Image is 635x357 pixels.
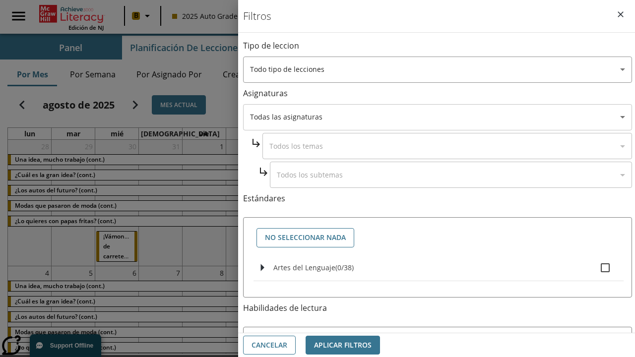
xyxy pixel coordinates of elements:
[243,57,632,83] div: Seleccione un tipo de lección
[335,263,354,272] span: 0 estándares seleccionados/38 estándares en grupo
[243,336,296,355] button: Cancelar
[243,193,632,204] p: Estándares
[256,228,354,247] button: No seleccionar nada
[306,336,380,355] button: Aplicar Filtros
[252,226,624,250] div: Seleccione estándares
[243,40,632,52] p: Tipo de leccion
[610,4,631,25] button: Cerrar los filtros del Menú lateral
[262,133,632,159] div: Seleccione una Asignatura
[270,162,632,188] div: Seleccione una Asignatura
[243,10,271,32] h1: Filtros
[254,255,624,289] ul: Seleccione estándares
[273,263,335,272] span: Artes del Lenguaje
[243,104,632,130] div: Seleccione una Asignatura
[243,88,632,99] p: Asignaturas
[243,302,632,314] p: Habilidades de lectura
